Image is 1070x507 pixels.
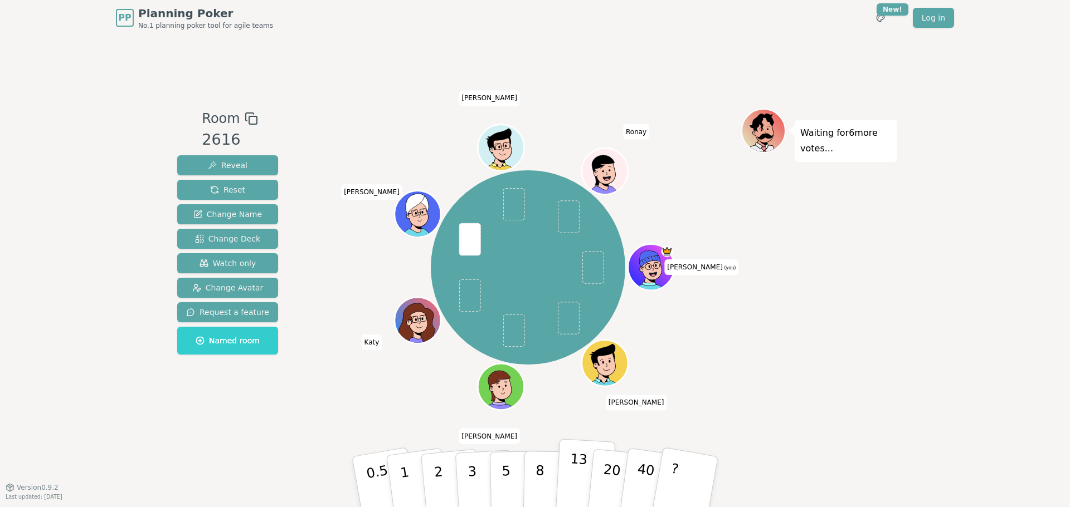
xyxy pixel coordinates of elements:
[913,8,954,28] a: Log in
[606,395,667,411] span: Click to change your name
[202,109,240,129] span: Room
[723,265,736,270] span: (you)
[6,494,62,500] span: Last updated: [DATE]
[138,21,273,30] span: No.1 planning poker tool for agile teams
[177,253,278,273] button: Watch only
[177,302,278,322] button: Request a feature
[196,335,260,346] span: Named room
[177,229,278,249] button: Change Deck
[870,8,891,28] button: New!
[177,180,278,200] button: Reset
[623,124,649,140] span: Click to change your name
[202,129,257,151] div: 2616
[877,3,908,16] div: New!
[208,160,247,171] span: Reveal
[210,184,245,195] span: Reset
[661,245,673,257] span: jimmy is the host
[177,155,278,175] button: Reveal
[362,334,382,350] span: Click to change your name
[629,245,673,289] button: Click to change your avatar
[459,429,520,444] span: Click to change your name
[459,91,520,106] span: Click to change your name
[800,125,892,156] p: Waiting for 6 more votes...
[664,259,738,275] span: Click to change your name
[138,6,273,21] span: Planning Poker
[200,258,256,269] span: Watch only
[116,6,273,30] a: PPPlanning PokerNo.1 planning poker tool for agile teams
[177,327,278,355] button: Named room
[177,204,278,224] button: Change Name
[195,233,260,244] span: Change Deck
[186,307,269,318] span: Request a feature
[193,209,262,220] span: Change Name
[17,483,59,492] span: Version 0.9.2
[118,11,131,24] span: PP
[177,278,278,298] button: Change Avatar
[6,483,59,492] button: Version0.9.2
[341,184,402,200] span: Click to change your name
[192,282,264,293] span: Change Avatar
